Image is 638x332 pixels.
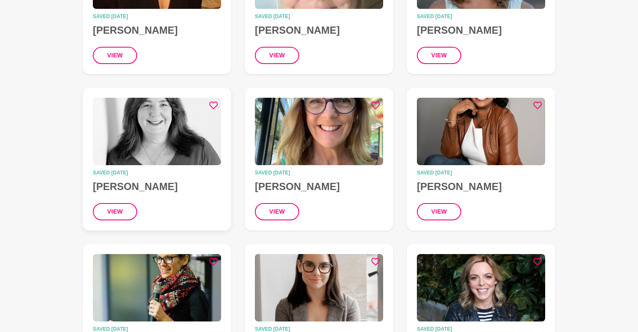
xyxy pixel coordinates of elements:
[93,203,137,220] button: view
[255,47,299,64] button: view
[93,47,137,64] button: view
[245,88,393,230] a: Jeanene TracySaved [DATE][PERSON_NAME]view
[93,180,221,193] h4: [PERSON_NAME]
[407,88,555,230] a: Orine Silveira-McCuskeySaved [DATE][PERSON_NAME]view
[417,98,545,165] img: Orine Silveira-McCuskey
[83,88,231,230] a: Jenni HardingSaved [DATE][PERSON_NAME]view
[417,203,461,220] button: view
[417,14,545,19] time: Saved [DATE]
[255,14,383,19] time: Saved [DATE]
[93,14,221,19] time: Saved [DATE]
[255,24,383,37] h4: [PERSON_NAME]
[93,327,221,332] time: Saved [DATE]
[417,327,545,332] time: Saved [DATE]
[93,98,221,165] img: Jenni Harding
[255,170,383,175] time: Saved [DATE]
[417,47,461,64] button: view
[417,254,545,321] img: Emma McMillan
[93,254,221,321] img: Amelia Strother
[93,170,221,175] time: Saved [DATE]
[417,24,545,37] h4: [PERSON_NAME]
[255,203,299,220] button: view
[417,180,545,193] h4: [PERSON_NAME]
[255,180,383,193] h4: [PERSON_NAME]
[255,327,383,332] time: Saved [DATE]
[255,98,383,165] img: Jeanene Tracy
[93,24,221,37] h4: [PERSON_NAME]
[417,170,545,175] time: Saved [DATE]
[255,254,383,321] img: Tiyana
